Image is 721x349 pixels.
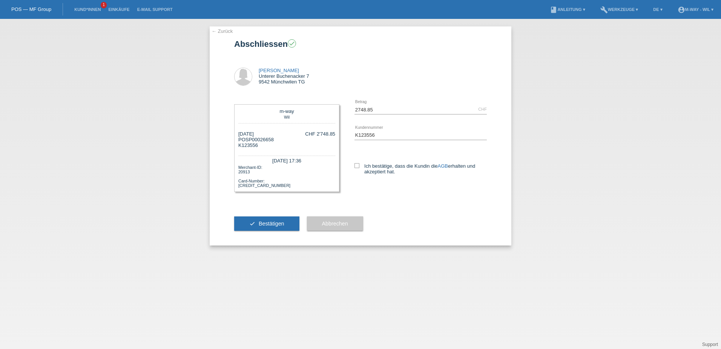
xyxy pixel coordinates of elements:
[674,7,717,12] a: account_circlem-way - Wil ▾
[238,131,274,148] div: [DATE] POSP00026658
[438,163,448,169] a: AGB
[307,216,363,231] button: Abbrechen
[478,107,487,111] div: CHF
[678,6,685,14] i: account_circle
[101,2,107,8] span: 1
[238,164,335,188] div: Merchant-ID: 20913 Card-Number: [CREDIT_CARD_NUMBER]
[259,221,284,227] span: Bestätigen
[238,142,258,148] span: K123556
[354,163,487,174] label: Ich bestätige, dass die Kundin die erhalten und akzeptiert hat.
[249,221,255,227] i: check
[600,6,608,14] i: build
[597,7,642,12] a: buildWerkzeuge ▾
[550,6,557,14] i: book
[322,221,348,227] span: Abbrechen
[238,156,335,164] div: [DATE] 17:36
[288,40,295,47] i: check
[259,68,309,85] div: Unterer Buchenacker 7 9542 Münchwilen TG
[305,131,335,137] div: CHF 2'748.85
[133,7,176,12] a: E-Mail Support
[104,7,133,12] a: Einkäufe
[212,28,233,34] a: ← Zurück
[259,68,299,73] a: [PERSON_NAME]
[234,39,487,49] h1: Abschliessen
[11,6,51,12] a: POS — MF Group
[234,216,299,231] button: check Bestätigen
[71,7,104,12] a: Kund*innen
[240,114,333,119] div: Wil
[546,7,589,12] a: bookAnleitung ▾
[649,7,666,12] a: DE ▾
[702,342,718,347] a: Support
[240,108,333,114] div: m-way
